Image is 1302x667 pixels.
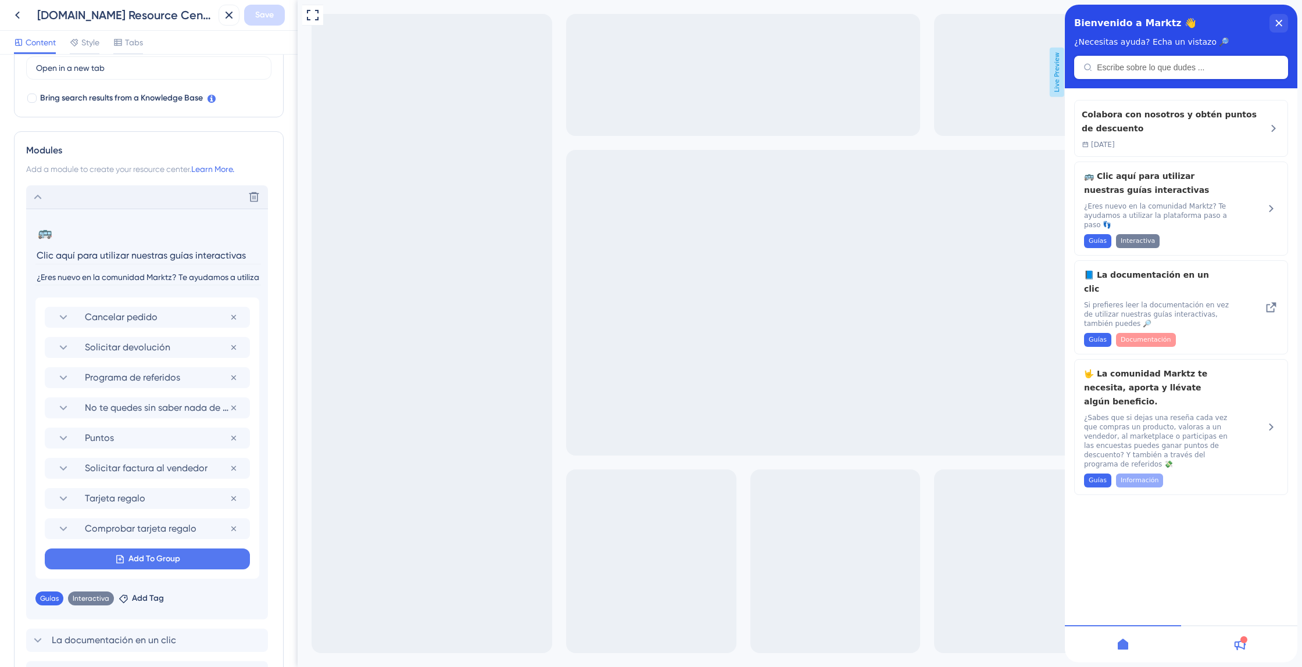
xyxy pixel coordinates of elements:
[85,340,230,354] span: Solicitar devolución
[125,35,143,49] span: Tabs
[32,58,214,67] input: Escribe sobre lo que dudes ...
[26,164,191,174] span: Add a module to create your resource center.
[132,591,164,605] span: Add Tag
[85,401,230,415] span: No te quedes sin saber nada de un producto
[35,270,261,285] input: Description
[40,594,59,603] span: Guías
[45,337,250,358] div: Solicitar devolución
[81,35,99,49] span: Style
[19,296,174,324] span: Si prefieres leer la documentación en vez de utilizar nuestras guías interactivas, también puedes 🔎
[19,263,156,291] span: 📘 La documentación en un clic
[191,164,234,174] a: Learn More.
[24,331,42,340] span: Guías
[56,331,106,340] span: Documentación
[19,408,174,464] span: ¿Sabes que si dejas una reseña cada vez que compras un producto, valoras a un vendedor, al market...
[45,548,250,569] button: Add To Group
[45,428,250,449] div: Puntos
[85,461,230,475] span: Solicitar factura al vendedor
[9,10,131,27] span: Bienvenido a Marktz 👋
[752,48,767,97] span: Live Preview
[73,594,109,603] span: Interactiva
[25,3,74,17] span: ¿Te ayudo?
[37,7,214,23] div: [DOMAIN_NAME] Resource Center
[24,471,42,480] span: Guías
[19,197,174,225] span: ¿Eres nuevo en la comunidad Marktz? Te ayudamos a utilizar la plataforma paso a paso 👣
[19,362,174,483] div: La comunidad Marktz te necesita, aporta y llévate algún beneficio.
[85,371,230,385] span: Programa de referidos
[40,91,203,105] span: Bring search results from a Knowledge Base
[56,471,94,480] span: Información
[35,246,261,264] input: Header
[19,164,156,192] span: 🚌 Clic aquí para utilizar nuestras guías interactivas
[45,458,250,479] div: Solicitar factura al vendedor
[35,223,54,242] button: 🚌
[19,164,174,243] div: Clic aquí para utilizar nuestras guías interactivas
[17,103,197,131] div: Colabora con nosotros y obtén puntos de descuento
[9,95,223,152] div: Colabora con nosotros y obtén puntos de descuento
[26,144,271,157] div: Modules
[45,488,250,509] div: Tarjeta regalo
[36,62,262,74] input: Open in a new tab
[85,522,230,536] span: Comprobar tarjeta regalo
[24,232,42,241] span: Guías
[119,591,164,605] button: Add Tag
[45,397,250,418] div: No te quedes sin saber nada de un producto
[205,9,223,28] div: close resource center
[85,492,230,505] span: Tarjeta regalo
[26,35,56,49] span: Content
[45,307,250,328] div: Cancelar pedido
[128,552,180,566] span: Add To Group
[45,518,250,539] div: Comprobar tarjeta regalo
[81,6,85,15] div: 3
[45,367,250,388] div: Programa de referidos
[85,431,230,445] span: Puntos
[26,135,50,145] span: [DATE]
[85,310,230,324] span: Cancelar pedido
[19,362,156,404] span: 🤟 La comunidad Marktz te necesita, aporta y llévate algún beneficio.
[19,263,174,342] div: La documentación en un clic
[56,232,90,241] span: Interactiva
[244,5,285,26] button: Save
[26,629,271,652] div: La documentación en un clic
[52,633,176,647] span: La documentación en un clic
[255,8,274,22] span: Save
[9,33,164,42] span: ¿Necesitas ayuda? Echa un vistazo 🔎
